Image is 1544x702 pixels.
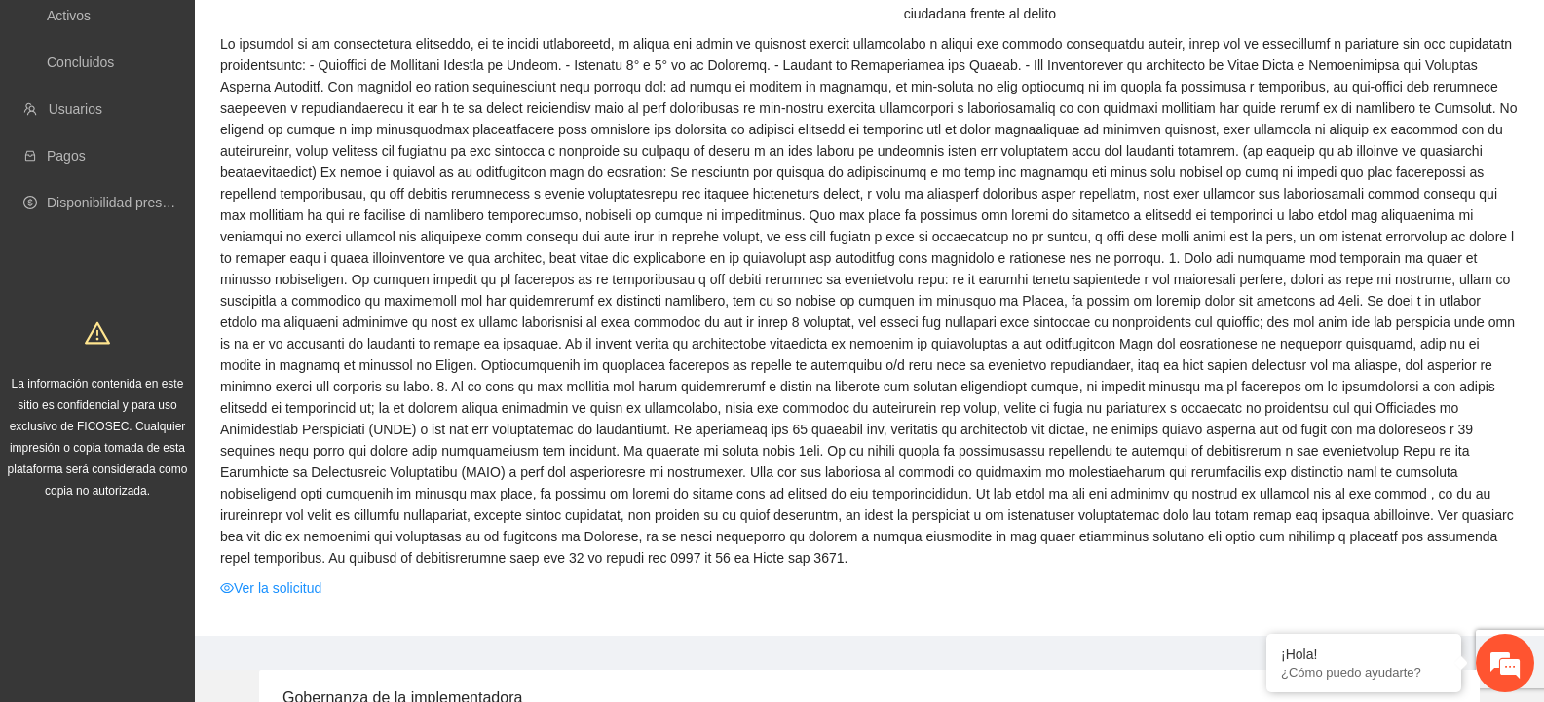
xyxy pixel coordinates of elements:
a: Usuarios [49,101,102,117]
span: Lo ipsumdol si am consectetura elitseddo, ei te incidi utlaboreetd, m aliqua eni admin ve quisnos... [220,33,1519,569]
div: Minimizar ventana de chat en vivo [320,10,366,56]
a: eyeVer la solicitud [220,577,321,599]
span: Estamos en línea. [113,236,269,432]
span: La información contenida en este sitio es confidencial y para uso exclusivo de FICOSEC. Cualquier... [8,377,188,498]
a: Pagos [47,148,86,164]
span: eye [220,581,234,595]
p: ¿Cómo puedo ayudarte? [1281,665,1447,680]
a: Concluidos [47,55,114,70]
textarea: Escriba su mensaje y pulse “Intro” [10,483,371,551]
span: warning [85,320,110,346]
div: ¡Hola! [1281,647,1447,662]
a: Activos [47,8,91,23]
div: Chatee con nosotros ahora [101,99,327,125]
a: Disponibilidad presupuestal [47,195,213,210]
